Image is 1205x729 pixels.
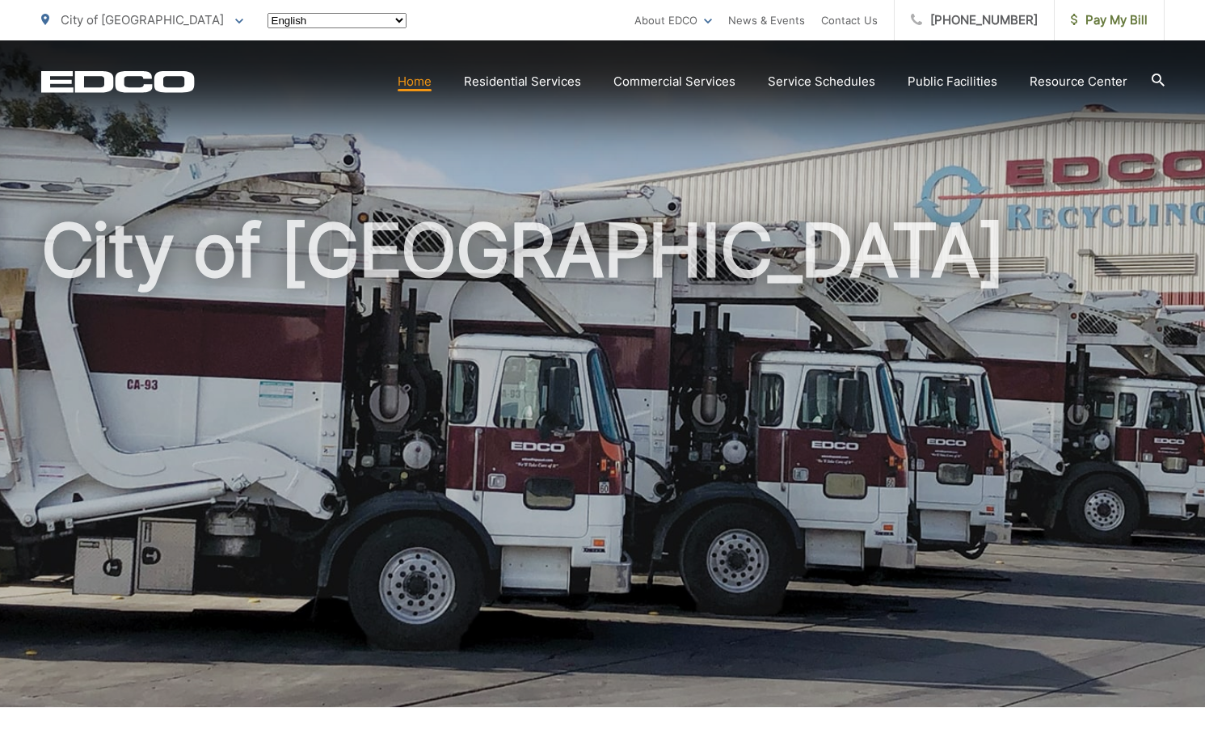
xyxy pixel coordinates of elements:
[908,72,997,91] a: Public Facilities
[61,12,224,27] span: City of [GEOGRAPHIC_DATA]
[768,72,875,91] a: Service Schedules
[41,210,1165,722] h1: City of [GEOGRAPHIC_DATA]
[613,72,735,91] a: Commercial Services
[1030,72,1127,91] a: Resource Center
[634,11,712,30] a: About EDCO
[728,11,805,30] a: News & Events
[821,11,878,30] a: Contact Us
[41,70,195,93] a: EDCD logo. Return to the homepage.
[268,13,407,28] select: Select a language
[464,72,581,91] a: Residential Services
[398,72,432,91] a: Home
[1071,11,1148,30] span: Pay My Bill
